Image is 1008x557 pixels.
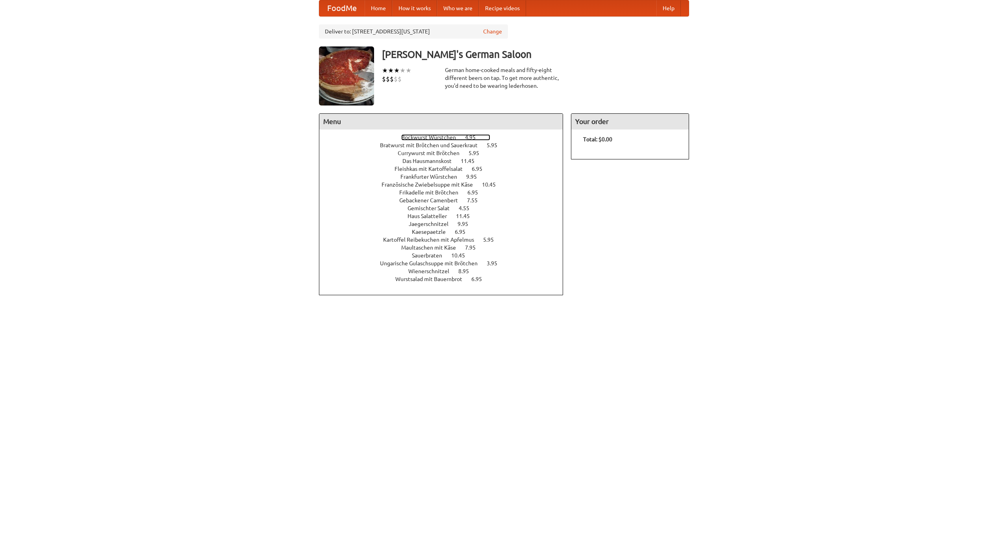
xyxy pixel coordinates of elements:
[408,205,458,211] span: Gemischter Salat
[395,166,497,172] a: Fleishkas mit Kartoffelsalat 6.95
[408,268,457,274] span: Wienerschnitzel
[401,244,464,251] span: Maultaschen mit Käse
[409,221,456,227] span: Jaegerschnitzel
[456,213,478,219] span: 11.45
[383,237,482,243] span: Kartoffel Reibekuchen mit Apfelmus
[459,205,477,211] span: 4.55
[455,229,473,235] span: 6.95
[398,150,494,156] a: Currywurst mit Brötchen 5.95
[402,158,489,164] a: Das Hausmannskost 11.45
[656,0,681,16] a: Help
[401,134,490,141] a: Bockwurst Würstchen 4.95
[472,166,490,172] span: 6.95
[458,221,476,227] span: 9.95
[412,229,480,235] a: Kaesepaetzle 6.95
[319,24,508,39] div: Deliver to: [STREET_ADDRESS][US_STATE]
[408,213,455,219] span: Haus Salatteller
[469,150,487,156] span: 5.95
[394,66,400,75] li: ★
[401,244,490,251] a: Maultaschen mit Käse 7.95
[395,166,471,172] span: Fleishkas mit Kartoffelsalat
[380,260,512,266] a: Ungarische Gulaschsuppe mit Brötchen 3.95
[382,181,481,188] span: Französische Zwiebelsuppe mit Käse
[382,75,386,83] li: $
[382,66,388,75] li: ★
[467,189,486,196] span: 6.95
[483,237,502,243] span: 5.95
[390,75,394,83] li: $
[583,136,612,142] b: Total: $0.00
[386,75,390,83] li: $
[461,158,482,164] span: 11.45
[388,66,394,75] li: ★
[380,142,485,148] span: Bratwurst mit Brötchen und Sauerkraut
[400,66,406,75] li: ★
[380,260,485,266] span: Ungarische Gulaschsuppe mit Brötchen
[365,0,392,16] a: Home
[382,46,689,62] h3: [PERSON_NAME]'s German Saloon
[395,276,497,282] a: Wurstsalad mit Bauernbrot 6.95
[571,114,689,130] h4: Your order
[466,174,485,180] span: 9.95
[467,197,485,204] span: 7.55
[412,252,450,259] span: Sauerbraten
[399,197,492,204] a: Gebackener Camenbert 7.55
[471,276,490,282] span: 6.95
[394,75,398,83] li: $
[409,221,483,227] a: Jaegerschnitzel 9.95
[399,189,466,196] span: Frikadelle mit Brötchen
[487,260,505,266] span: 3.95
[437,0,479,16] a: Who we are
[408,268,484,274] a: Wienerschnitzel 8.95
[445,66,563,90] div: German home-cooked meals and fifty-eight different beers on tap. To get more authentic, you'd nee...
[451,252,473,259] span: 10.45
[319,46,374,105] img: angular.jpg
[482,181,504,188] span: 10.45
[395,276,470,282] span: Wurstsalad mit Bauernbrot
[412,229,454,235] span: Kaesepaetzle
[465,134,484,141] span: 4.95
[383,237,508,243] a: Kartoffel Reibekuchen mit Apfelmus 5.95
[400,174,491,180] a: Frankfurter Würstchen 9.95
[380,142,512,148] a: Bratwurst mit Brötchen und Sauerkraut 5.95
[319,0,365,16] a: FoodMe
[487,142,505,148] span: 5.95
[479,0,526,16] a: Recipe videos
[398,75,402,83] li: $
[400,174,465,180] span: Frankfurter Würstchen
[319,114,563,130] h4: Menu
[465,244,484,251] span: 7.95
[483,28,502,35] a: Change
[406,66,411,75] li: ★
[399,197,466,204] span: Gebackener Camenbert
[458,268,477,274] span: 8.95
[408,205,484,211] a: Gemischter Salat 4.55
[408,213,484,219] a: Haus Salatteller 11.45
[398,150,467,156] span: Currywurst mit Brötchen
[399,189,493,196] a: Frikadelle mit Brötchen 6.95
[402,158,460,164] span: Das Hausmannskost
[392,0,437,16] a: How it works
[401,134,464,141] span: Bockwurst Würstchen
[412,252,480,259] a: Sauerbraten 10.45
[382,181,510,188] a: Französische Zwiebelsuppe mit Käse 10.45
